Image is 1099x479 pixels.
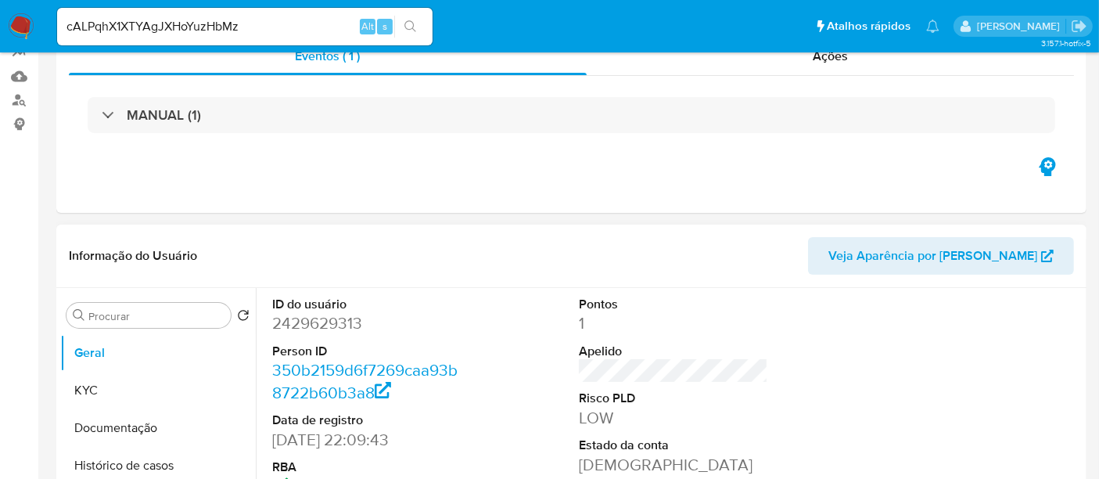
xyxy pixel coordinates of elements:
input: Pesquise usuários ou casos... [57,16,433,37]
dt: Apelido [579,343,768,360]
div: MANUAL (1) [88,97,1055,133]
span: Eventos ( 1 ) [295,47,360,65]
dt: Estado da conta [579,437,768,454]
span: 3.157.1-hotfix-5 [1041,37,1091,49]
span: Alt [361,19,374,34]
a: Sair [1071,18,1087,34]
a: Notificações [926,20,939,33]
dd: [DEMOGRAPHIC_DATA] [579,454,768,476]
dt: Pontos [579,296,768,313]
dt: Person ID [272,343,462,360]
button: KYC [60,372,256,409]
button: Procurar [73,309,85,322]
dt: Risco PLD [579,390,768,407]
p: erico.trevizan@mercadopago.com.br [977,19,1065,34]
span: Atalhos rápidos [827,18,910,34]
button: Documentação [60,409,256,447]
button: Veja Aparência por [PERSON_NAME] [808,237,1074,275]
dt: Data de registro [272,412,462,429]
button: Geral [60,334,256,372]
span: s [382,19,387,34]
button: Retornar ao pedido padrão [237,309,250,326]
dt: RBA [272,459,462,476]
span: Ações [813,47,848,65]
input: Procurar [88,309,224,323]
dt: ID do usuário [272,296,462,313]
dd: [DATE] 22:09:43 [272,429,462,451]
dd: 2429629313 [272,312,462,334]
button: search-icon [394,16,426,38]
a: 350b2159d6f7269caa93b8722b60b3a8 [272,358,458,403]
h3: MANUAL (1) [127,106,201,124]
h1: Informação do Usuário [69,248,197,264]
dd: LOW [579,407,768,429]
span: Veja Aparência por [PERSON_NAME] [828,237,1037,275]
dd: 1 [579,312,768,334]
